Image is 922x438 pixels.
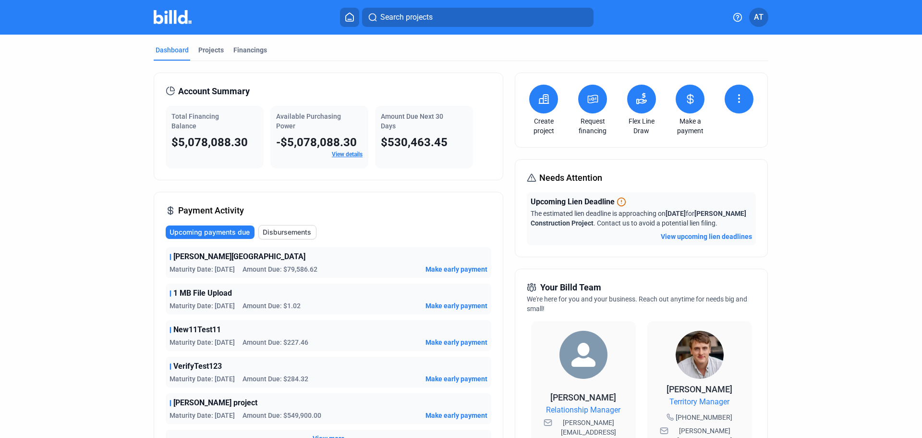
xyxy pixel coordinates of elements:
[173,397,257,409] span: [PERSON_NAME] project
[170,227,250,237] span: Upcoming payments due
[171,136,248,149] span: $5,078,088.30
[170,411,235,420] span: Maturity Date: [DATE]
[661,232,752,241] button: View upcoming lien deadlines
[198,45,224,55] div: Projects
[559,331,607,379] img: Relationship Manager
[243,411,321,420] span: Amount Due: $549,900.00
[425,374,487,384] button: Make early payment
[527,295,747,313] span: We're here for you and your business. Reach out anytime for needs big and small!
[546,404,620,416] span: Relationship Manager
[425,411,487,420] button: Make early payment
[171,113,219,130] span: Total Financing Balance
[170,338,235,347] span: Maturity Date: [DATE]
[178,204,244,217] span: Payment Activity
[243,338,308,347] span: Amount Due: $227.46
[531,196,615,208] span: Upcoming Lien Deadline
[380,12,433,23] span: Search projects
[173,288,232,299] span: 1 MB File Upload
[531,210,746,227] span: The estimated lien deadline is approaching on for . Contact us to avoid a potential lien filing.
[166,225,255,239] button: Upcoming payments due
[381,136,448,149] span: $530,463.45
[381,113,443,130] span: Amount Due Next 30 Days
[362,8,594,27] button: Search projects
[173,251,305,263] span: [PERSON_NAME][GEOGRAPHIC_DATA]
[154,10,192,24] img: Billd Company Logo
[170,374,235,384] span: Maturity Date: [DATE]
[425,301,487,311] button: Make early payment
[276,136,357,149] span: -$5,078,088.30
[178,85,250,98] span: Account Summary
[233,45,267,55] div: Financings
[576,116,609,136] a: Request financing
[754,12,764,23] span: AT
[170,301,235,311] span: Maturity Date: [DATE]
[243,301,301,311] span: Amount Due: $1.02
[425,264,487,274] button: Make early payment
[173,324,221,336] span: New11Test11
[540,281,601,294] span: Your Billd Team
[539,171,602,185] span: Needs Attention
[669,396,729,408] span: Territory Manager
[673,116,707,136] a: Make a payment
[173,361,222,372] span: VerifyTest123
[276,113,341,130] span: Available Purchasing Power
[156,45,189,55] div: Dashboard
[243,264,317,274] span: Amount Due: $79,586.62
[243,374,308,384] span: Amount Due: $284.32
[676,413,732,422] span: [PHONE_NUMBER]
[625,116,658,136] a: Flex Line Draw
[527,116,560,136] a: Create project
[170,264,235,274] span: Maturity Date: [DATE]
[258,225,316,239] button: Disbursements
[666,210,686,217] span: [DATE]
[332,151,363,158] a: View details
[667,384,732,394] span: [PERSON_NAME]
[263,227,311,237] span: Disbursements
[676,331,724,379] img: Territory Manager
[550,392,616,402] span: [PERSON_NAME]
[425,338,487,347] button: Make early payment
[749,8,768,27] button: AT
